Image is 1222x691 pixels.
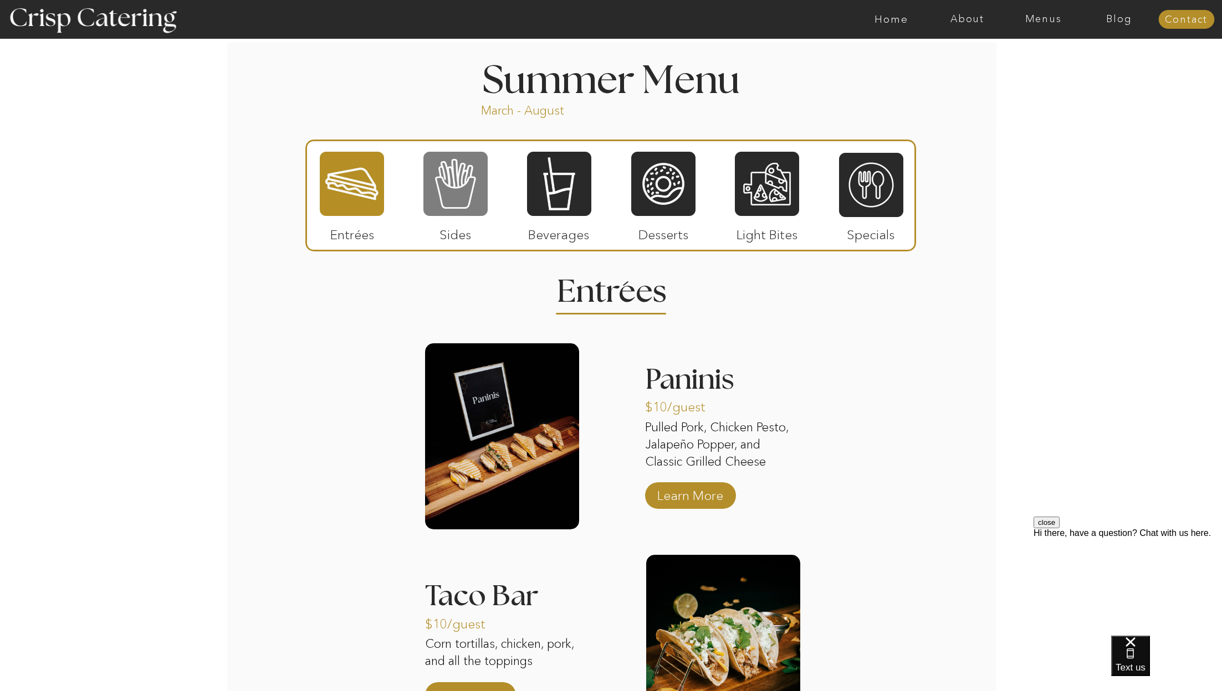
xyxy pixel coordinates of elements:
p: Specials [834,216,908,248]
h3: Taco Bar [425,582,579,596]
iframe: podium webchat widget bubble [1111,636,1222,691]
a: Contact [1158,14,1214,25]
a: Blog [1081,14,1157,25]
h3: Paninis [645,365,799,401]
a: Learn More [653,477,727,509]
a: Menus [1005,14,1081,25]
iframe: podium webchat widget prompt [1034,517,1222,649]
p: Beverages [522,216,596,248]
h1: Summer Menu [457,62,765,95]
p: Pulled Pork, Chicken Pesto, Jalapeño Popper, and Classic Grilled Cheese [645,419,799,472]
p: $10/guest [645,388,719,420]
p: Desserts [627,216,701,248]
p: Entrées [315,216,389,248]
p: $10/guest [425,605,499,637]
p: March - August [481,102,633,115]
p: Corn tortillas, chicken, pork, and all the toppings [425,636,579,689]
a: Home [853,14,929,25]
p: Light Bites [730,216,804,248]
p: Sides [418,216,492,248]
a: About [929,14,1005,25]
h2: Entrees [557,276,666,298]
